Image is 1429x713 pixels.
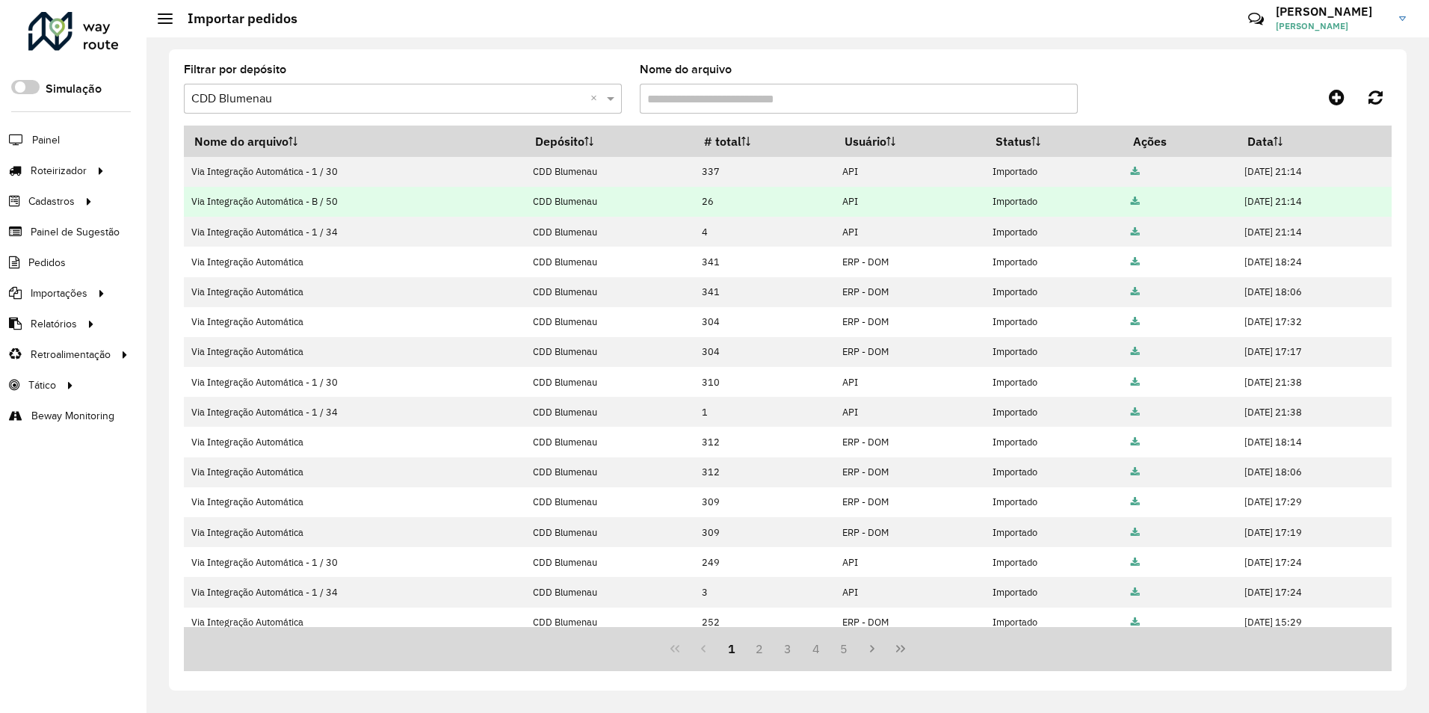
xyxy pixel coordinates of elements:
a: Arquivo completo [1131,165,1140,178]
td: 309 [694,517,835,547]
td: CDD Blumenau [525,307,694,337]
td: Via Integração Automática - B / 50 [184,187,525,217]
a: Arquivo completo [1131,556,1140,569]
td: CDD Blumenau [525,367,694,397]
td: Via Integração Automática [184,517,525,547]
a: Arquivo completo [1131,376,1140,389]
td: [DATE] 17:17 [1237,337,1392,367]
span: Clear all [590,90,603,108]
td: API [835,217,985,247]
td: API [835,397,985,427]
td: 304 [694,307,835,337]
td: 309 [694,487,835,517]
td: 312 [694,457,835,487]
th: Ações [1123,126,1237,157]
td: 252 [694,608,835,638]
td: CDD Blumenau [525,457,694,487]
td: ERP - DOM [835,337,985,367]
td: CDD Blumenau [525,277,694,307]
td: 26 [694,187,835,217]
td: 304 [694,337,835,367]
td: Importado [985,427,1123,457]
td: [DATE] 15:29 [1237,608,1392,638]
a: Arquivo completo [1131,406,1140,419]
td: API [835,187,985,217]
td: CDD Blumenau [525,547,694,577]
td: 1 [694,397,835,427]
th: Usuário [835,126,985,157]
td: Importado [985,608,1123,638]
td: ERP - DOM [835,427,985,457]
td: CDD Blumenau [525,427,694,457]
th: Depósito [525,126,694,157]
a: Arquivo completo [1131,526,1140,539]
td: Importado [985,157,1123,187]
td: CDD Blumenau [525,247,694,277]
label: Nome do arquivo [640,61,732,78]
td: Via Integração Automática [184,487,525,517]
td: CDD Blumenau [525,337,694,367]
td: CDD Blumenau [525,187,694,217]
td: 341 [694,247,835,277]
span: Pedidos [28,255,66,271]
td: 310 [694,367,835,397]
span: Relatórios [31,316,77,332]
td: [DATE] 17:32 [1237,307,1392,337]
td: Via Integração Automática - 1 / 30 [184,157,525,187]
a: Arquivo completo [1131,226,1140,238]
td: Via Integração Automática - 1 / 34 [184,217,525,247]
td: Via Integração Automática [184,457,525,487]
td: API [835,577,985,607]
td: 312 [694,427,835,457]
span: Beway Monitoring [31,408,114,424]
button: 5 [830,635,859,663]
a: Arquivo completo [1131,195,1140,208]
td: ERP - DOM [835,247,985,277]
td: ERP - DOM [835,517,985,547]
td: 249 [694,547,835,577]
td: CDD Blumenau [525,217,694,247]
td: CDD Blumenau [525,397,694,427]
td: ERP - DOM [835,307,985,337]
a: Arquivo completo [1131,345,1140,358]
td: [DATE] 21:14 [1237,217,1392,247]
td: Importado [985,547,1123,577]
a: Arquivo completo [1131,586,1140,599]
td: Importado [985,397,1123,427]
td: Via Integração Automática [184,307,525,337]
td: [DATE] 18:14 [1237,427,1392,457]
td: Via Integração Automática [184,277,525,307]
td: CDD Blumenau [525,517,694,547]
button: Last Page [886,635,915,663]
td: Via Integração Automática [184,247,525,277]
h2: Importar pedidos [173,10,297,27]
span: [PERSON_NAME] [1276,19,1388,33]
td: [DATE] 17:19 [1237,517,1392,547]
a: Arquivo completo [1131,616,1140,629]
td: 337 [694,157,835,187]
td: API [835,157,985,187]
td: Importado [985,577,1123,607]
td: ERP - DOM [835,487,985,517]
td: CDD Blumenau [525,577,694,607]
a: Contato Rápido [1240,3,1272,35]
th: Nome do arquivo [184,126,525,157]
td: Via Integração Automática [184,337,525,367]
label: Simulação [46,80,102,98]
span: Tático [28,377,56,393]
td: 3 [694,577,835,607]
a: Arquivo completo [1131,466,1140,478]
td: API [835,367,985,397]
td: Importado [985,277,1123,307]
span: Painel de Sugestão [31,224,120,240]
td: Importado [985,307,1123,337]
td: [DATE] 17:29 [1237,487,1392,517]
span: Retroalimentação [31,347,111,362]
td: Importado [985,337,1123,367]
button: 1 [717,635,746,663]
th: Status [985,126,1123,157]
td: Via Integração Automática [184,427,525,457]
td: Via Integração Automática - 1 / 34 [184,397,525,427]
td: Importado [985,487,1123,517]
td: Importado [985,517,1123,547]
